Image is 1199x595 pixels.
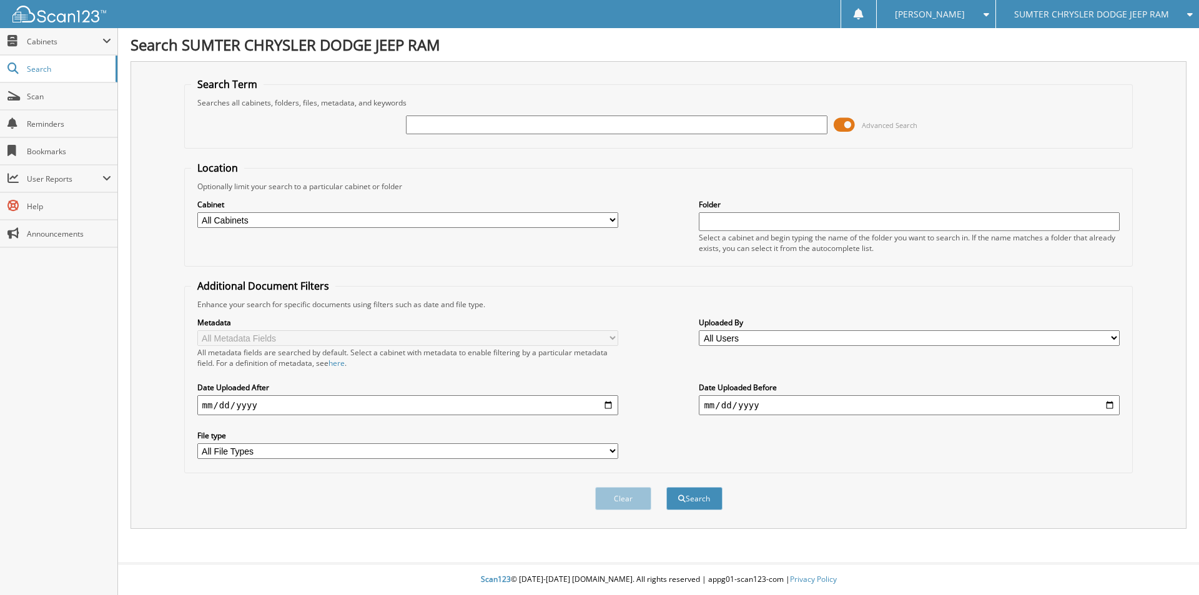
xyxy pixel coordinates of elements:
[191,279,335,293] legend: Additional Document Filters
[595,487,651,510] button: Clear
[895,11,965,18] span: [PERSON_NAME]
[27,229,111,239] span: Announcements
[1014,11,1169,18] span: SUMTER CHRYSLER DODGE JEEP RAM
[191,181,1127,192] div: Optionally limit your search to a particular cabinet or folder
[197,199,618,210] label: Cabinet
[699,382,1120,393] label: Date Uploaded Before
[27,201,111,212] span: Help
[862,120,917,130] span: Advanced Search
[191,77,264,91] legend: Search Term
[197,382,618,393] label: Date Uploaded After
[197,347,618,368] div: All metadata fields are searched by default. Select a cabinet with metadata to enable filtering b...
[197,317,618,328] label: Metadata
[191,161,244,175] legend: Location
[699,395,1120,415] input: end
[118,564,1199,595] div: © [DATE]-[DATE] [DOMAIN_NAME]. All rights reserved | appg01-scan123-com |
[27,36,102,47] span: Cabinets
[12,6,106,22] img: scan123-logo-white.svg
[666,487,723,510] button: Search
[197,430,618,441] label: File type
[27,174,102,184] span: User Reports
[27,64,109,74] span: Search
[191,97,1127,108] div: Searches all cabinets, folders, files, metadata, and keywords
[27,146,111,157] span: Bookmarks
[699,317,1120,328] label: Uploaded By
[699,232,1120,253] div: Select a cabinet and begin typing the name of the folder you want to search in. If the name match...
[790,574,837,584] a: Privacy Policy
[481,574,511,584] span: Scan123
[699,199,1120,210] label: Folder
[328,358,345,368] a: here
[191,299,1127,310] div: Enhance your search for specific documents using filters such as date and file type.
[27,119,111,129] span: Reminders
[27,91,111,102] span: Scan
[197,395,618,415] input: start
[131,34,1187,55] h1: Search SUMTER CHRYSLER DODGE JEEP RAM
